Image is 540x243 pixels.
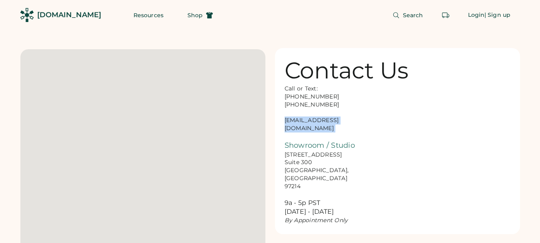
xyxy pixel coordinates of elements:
span: Shop [187,12,203,18]
font: 9a - 5p PST [DATE] - [DATE] [285,199,334,216]
span: Search [403,12,423,18]
font: Showroom / Studio [285,141,355,150]
button: Search [383,7,433,23]
button: Resources [124,7,173,23]
button: Retrieve an order [438,7,454,23]
div: Login [468,11,485,19]
div: | Sign up [484,11,510,19]
div: Call or Text: [PHONE_NUMBER] [PHONE_NUMBER] [EMAIL_ADDRESS][DOMAIN_NAME] [STREET_ADDRESS] Suite 3... [285,85,365,225]
button: Shop [178,7,223,23]
em: By Appointment Only [285,217,348,224]
div: [DOMAIN_NAME] [37,10,101,20]
img: Rendered Logo - Screens [20,8,34,22]
div: Contact Us [285,58,409,83]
